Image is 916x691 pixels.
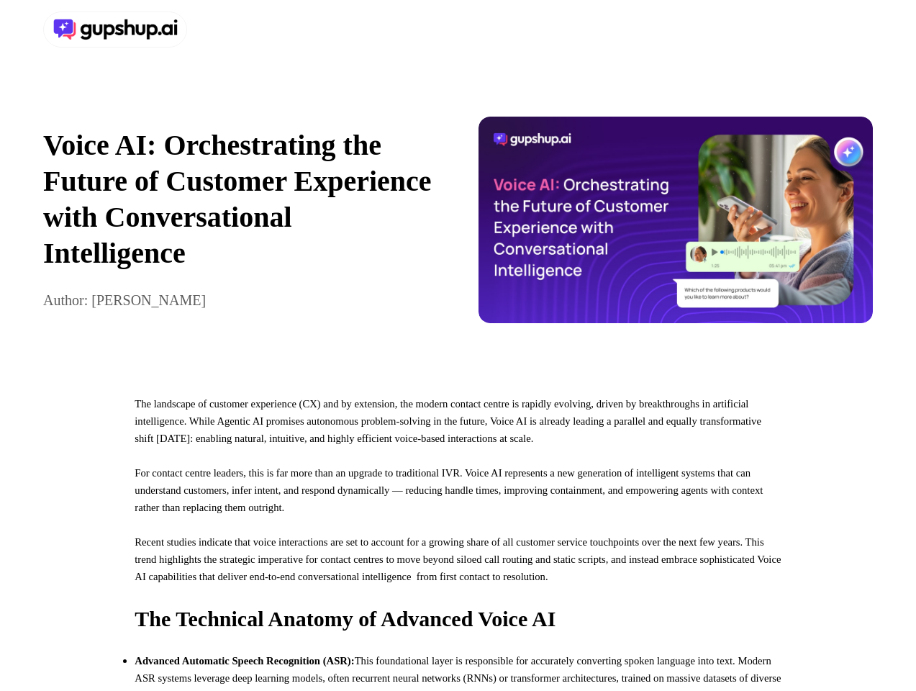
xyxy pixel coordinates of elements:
span: Advanced Automatic Speech Recognition (ASR): [135,655,354,667]
span: Author: [PERSON_NAME] [43,292,206,308]
span: The Technical Anatomy of Advanced Voice AI [135,607,556,631]
p: Voice AI: Orchestrating the Future of Customer Experience with Conversational Intelligence [43,127,438,271]
span: Recent studies indicate that voice interactions are set to account for a growing share of all cus... [135,536,781,582]
span: For contact centre leaders, this is far more than an upgrade to traditional IVR. Voice AI represe... [135,467,763,513]
span: The landscape of customer experience (CX) and by extension, the modern contact centre is rapidly ... [135,398,761,444]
